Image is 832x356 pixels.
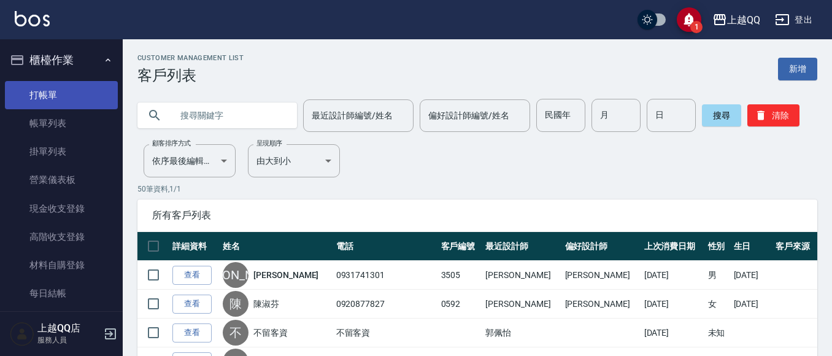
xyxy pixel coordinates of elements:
[731,290,772,319] td: [DATE]
[333,290,438,319] td: 0920877827
[253,298,279,310] a: 陳淑芬
[223,291,248,317] div: 陳
[731,261,772,290] td: [DATE]
[152,139,191,148] label: 顧客排序方式
[15,11,50,26] img: Logo
[10,322,34,346] img: Person
[253,327,288,339] a: 不留客資
[770,9,817,31] button: 登出
[333,319,438,347] td: 不留客資
[172,295,212,314] a: 查看
[5,137,118,166] a: 掛單列表
[5,109,118,137] a: 帳單列表
[690,21,703,33] span: 1
[772,232,817,261] th: 客戶來源
[144,144,236,177] div: 依序最後編輯時間
[5,166,118,194] a: 營業儀表板
[705,319,731,347] td: 未知
[5,279,118,308] a: 每日結帳
[137,67,244,84] h3: 客戶列表
[256,139,282,148] label: 呈現順序
[253,269,318,281] a: [PERSON_NAME]
[702,104,741,126] button: 搜尋
[5,81,118,109] a: 打帳單
[172,99,287,132] input: 搜尋關鍵字
[705,232,731,261] th: 性別
[137,54,244,62] h2: Customer Management List
[137,184,817,195] p: 50 筆資料, 1 / 1
[5,195,118,223] a: 現金收支登錄
[248,144,340,177] div: 由大到小
[5,223,118,251] a: 高階收支登錄
[438,232,483,261] th: 客戶編號
[220,232,333,261] th: 姓名
[705,261,731,290] td: 男
[641,261,705,290] td: [DATE]
[482,232,561,261] th: 最近設計師
[562,261,641,290] td: [PERSON_NAME]
[482,319,561,347] td: 郭佩怡
[438,290,483,319] td: 0592
[705,290,731,319] td: 女
[5,308,118,336] a: 排班表
[333,232,438,261] th: 電話
[707,7,765,33] button: 上越QQ
[223,320,248,346] div: 不
[727,12,760,28] div: 上越QQ
[152,209,803,222] span: 所有客戶列表
[172,266,212,285] a: 查看
[169,232,220,261] th: 詳細資料
[677,7,701,32] button: save
[747,104,799,126] button: 清除
[223,262,248,288] div: [PERSON_NAME]
[562,232,641,261] th: 偏好設計師
[37,322,100,335] h5: 上越QQ店
[778,58,817,80] a: 新增
[641,319,705,347] td: [DATE]
[5,251,118,279] a: 材料自購登錄
[172,323,212,342] a: 查看
[37,335,100,346] p: 服務人員
[562,290,641,319] td: [PERSON_NAME]
[641,232,705,261] th: 上次消費日期
[5,44,118,76] button: 櫃檯作業
[482,261,561,290] td: [PERSON_NAME]
[482,290,561,319] td: [PERSON_NAME]
[641,290,705,319] td: [DATE]
[438,261,483,290] td: 3505
[731,232,772,261] th: 生日
[333,261,438,290] td: 0931741301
